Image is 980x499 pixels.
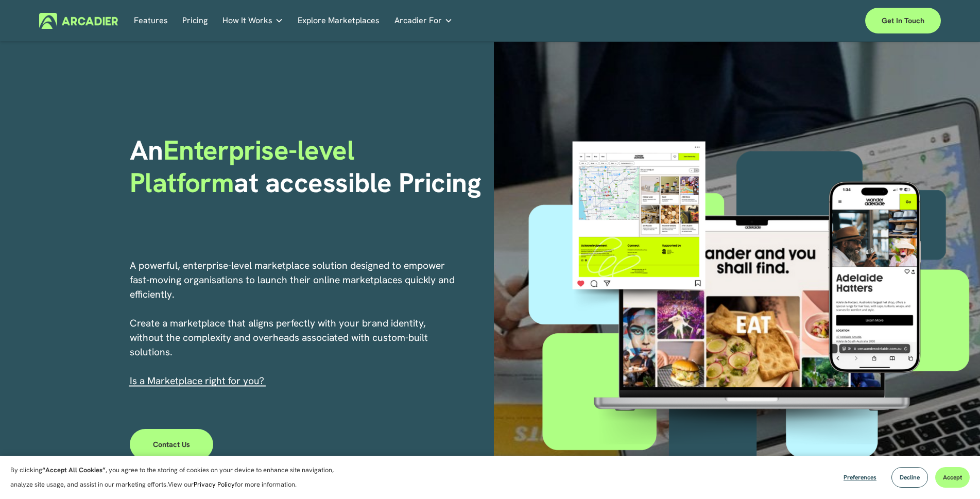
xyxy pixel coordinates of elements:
[891,467,928,488] button: Decline
[222,13,272,28] span: How It Works
[935,467,970,488] button: Accept
[132,374,264,387] a: s a Marketplace right for you?
[130,132,362,200] span: Enterprise-level Platform
[130,429,214,460] a: Contact Us
[39,13,118,29] img: Arcadier
[130,259,456,388] p: A powerful, enterprise-level marketplace solution designed to empower fast-moving organisations t...
[222,13,283,29] a: folder dropdown
[182,13,208,29] a: Pricing
[42,466,106,474] strong: “Accept All Cookies”
[130,134,487,199] h1: An at accessible Pricing
[865,8,941,33] a: Get in touch
[836,467,884,488] button: Preferences
[394,13,442,28] span: Arcadier For
[130,374,264,387] span: I
[844,473,876,481] span: Preferences
[394,13,453,29] a: folder dropdown
[943,473,962,481] span: Accept
[900,473,920,481] span: Decline
[10,463,345,492] p: By clicking , you agree to the storing of cookies on your device to enhance site navigation, anal...
[194,480,235,489] a: Privacy Policy
[134,13,168,29] a: Features
[298,13,380,29] a: Explore Marketplaces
